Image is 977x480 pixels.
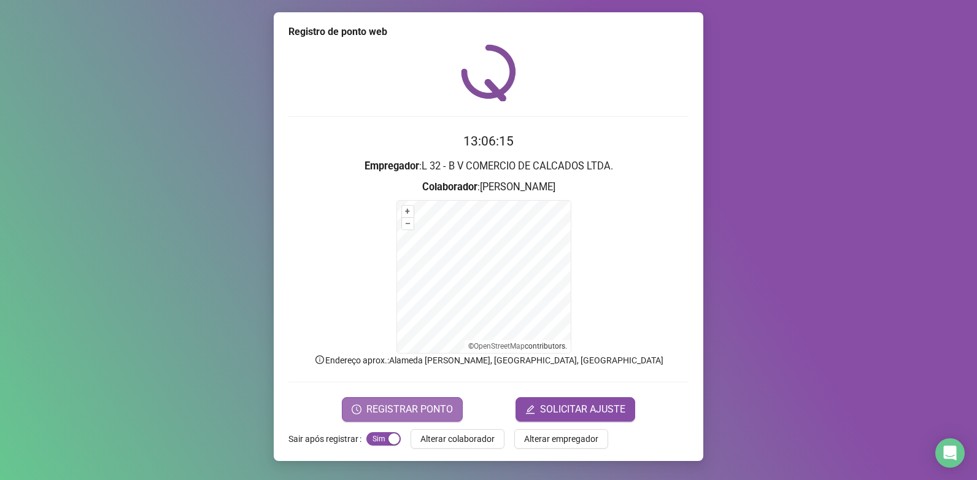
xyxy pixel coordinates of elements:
time: 13:06:15 [463,134,514,149]
button: – [402,218,414,230]
span: REGISTRAR PONTO [366,402,453,417]
div: Registro de ponto web [288,25,689,39]
span: Alterar empregador [524,432,598,446]
span: info-circle [314,354,325,365]
strong: Empregador [365,160,419,172]
a: OpenStreetMap [474,342,525,350]
label: Sair após registrar [288,429,366,449]
button: REGISTRAR PONTO [342,397,463,422]
span: clock-circle [352,405,361,414]
span: Alterar colaborador [420,432,495,446]
div: Open Intercom Messenger [935,438,965,468]
li: © contributors. [468,342,567,350]
button: + [402,206,414,217]
button: Alterar empregador [514,429,608,449]
span: edit [525,405,535,414]
button: editSOLICITAR AJUSTE [516,397,635,422]
h3: : [PERSON_NAME] [288,179,689,195]
strong: Colaborador [422,181,477,193]
p: Endereço aprox. : Alameda [PERSON_NAME], [GEOGRAPHIC_DATA], [GEOGRAPHIC_DATA] [288,354,689,367]
img: QRPoint [461,44,516,101]
h3: : L 32 - B V COMERCIO DE CALCADOS LTDA. [288,158,689,174]
button: Alterar colaborador [411,429,504,449]
span: SOLICITAR AJUSTE [540,402,625,417]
